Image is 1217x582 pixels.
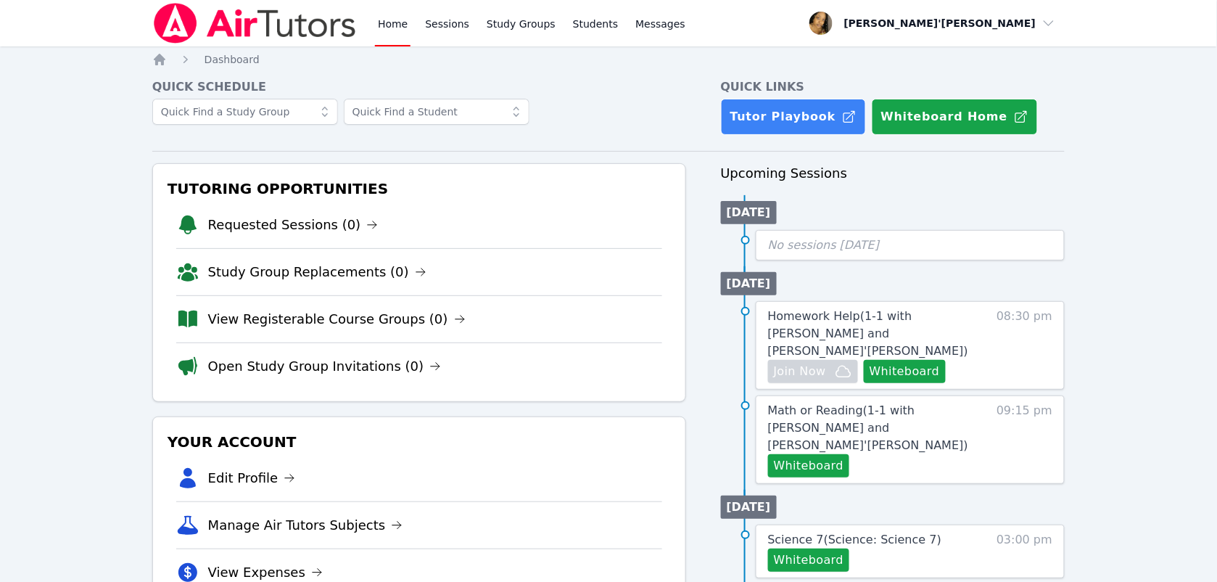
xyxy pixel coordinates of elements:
[721,163,1065,184] h3: Upcoming Sessions
[721,496,777,519] li: [DATE]
[872,99,1038,135] button: Whiteboard Home
[768,549,850,572] button: Whiteboard
[768,360,858,383] button: Join Now
[165,429,674,455] h3: Your Account
[997,308,1052,383] span: 08:30 pm
[208,309,466,329] a: View Registerable Course Groups (0)
[152,99,338,125] input: Quick Find a Study Group
[208,515,403,536] a: Manage Air Tutors Subjects
[768,533,942,546] span: Science 7 ( Science: Science 7 )
[721,78,1065,96] h4: Quick Links
[721,272,777,295] li: [DATE]
[208,262,426,282] a: Study Group Replacements (0)
[768,238,880,252] span: No sessions [DATE]
[768,531,942,549] a: Science 7(Science: Science 7)
[768,308,981,360] a: Homework Help(1-1 with [PERSON_NAME] and [PERSON_NAME]'[PERSON_NAME])
[208,215,379,235] a: Requested Sessions (0)
[864,360,946,383] button: Whiteboard
[208,356,442,377] a: Open Study Group Invitations (0)
[152,52,1065,67] nav: Breadcrumb
[768,402,981,454] a: Math or Reading(1-1 with [PERSON_NAME] and [PERSON_NAME]'[PERSON_NAME])
[205,52,260,67] a: Dashboard
[165,176,674,202] h3: Tutoring Opportunities
[635,17,685,31] span: Messages
[997,402,1052,478] span: 09:15 pm
[774,363,826,380] span: Join Now
[768,403,968,452] span: Math or Reading ( 1-1 with [PERSON_NAME] and [PERSON_NAME]'[PERSON_NAME] )
[205,54,260,65] span: Dashboard
[768,454,850,478] button: Whiteboard
[152,3,358,44] img: Air Tutors
[721,201,777,224] li: [DATE]
[997,531,1052,572] span: 03:00 pm
[768,309,968,358] span: Homework Help ( 1-1 with [PERSON_NAME] and [PERSON_NAME]'[PERSON_NAME] )
[344,99,529,125] input: Quick Find a Student
[208,468,296,488] a: Edit Profile
[152,78,686,96] h4: Quick Schedule
[721,99,866,135] a: Tutor Playbook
